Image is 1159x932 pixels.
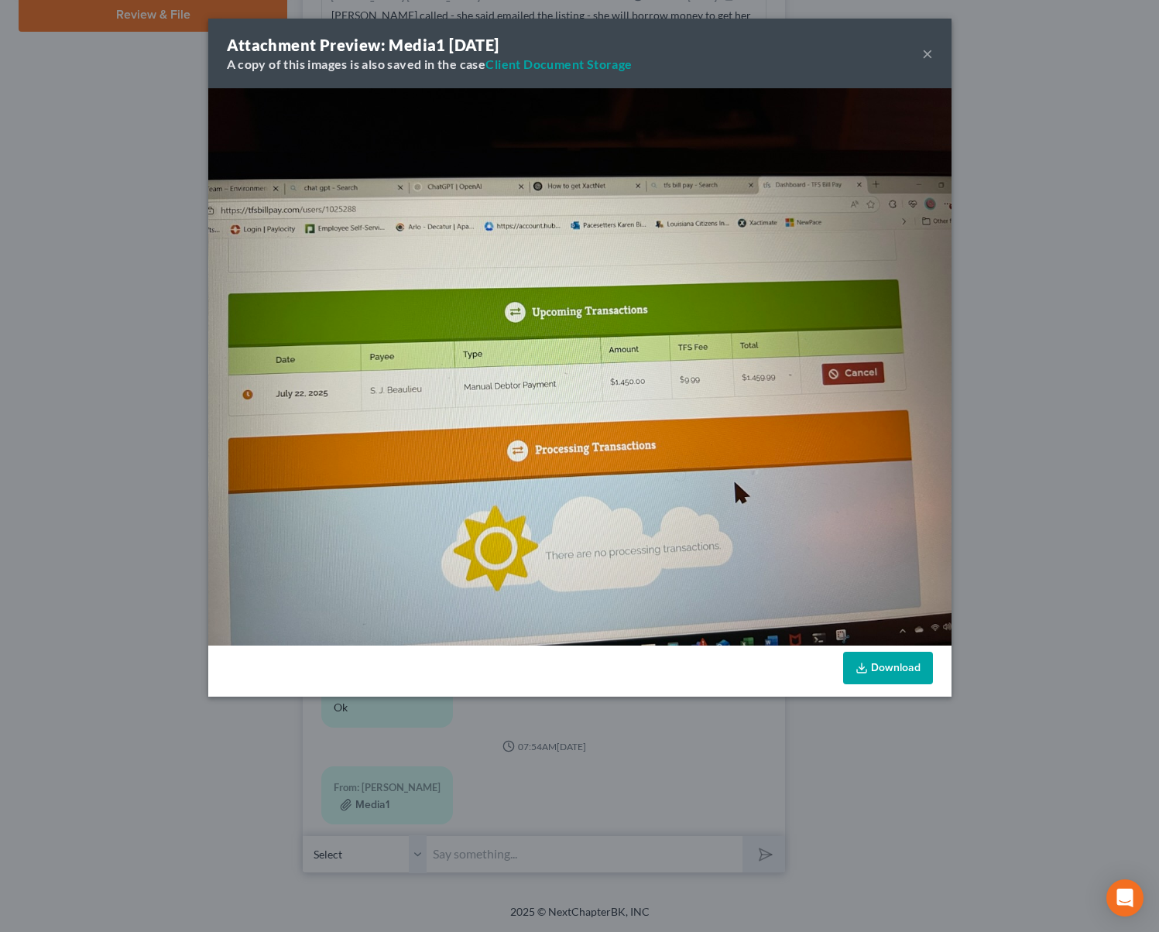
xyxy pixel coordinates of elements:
div: A copy of this images is also saved in the case [227,56,633,73]
strong: Attachment Preview: Media1 [DATE] [227,36,499,54]
div: Open Intercom Messenger [1106,879,1144,917]
a: Download [843,652,933,684]
button: × [922,44,933,63]
a: Client Document Storage [485,57,632,71]
img: 6f6da100-3ff7-45cc-b0e0-2c7a41930db2.jpg [208,88,952,646]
